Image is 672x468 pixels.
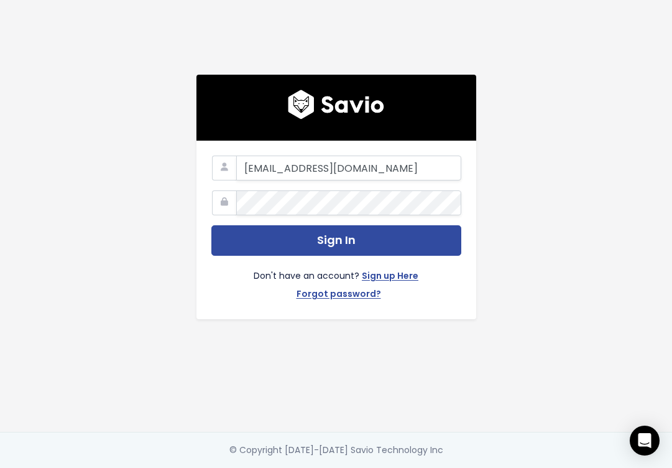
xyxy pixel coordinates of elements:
[297,286,381,304] a: Forgot password?
[211,225,461,256] button: Sign In
[229,442,443,458] div: © Copyright [DATE]-[DATE] Savio Technology Inc
[236,156,461,180] input: Your Work Email Address
[211,256,461,304] div: Don't have an account?
[630,426,660,456] div: Open Intercom Messenger
[362,268,418,286] a: Sign up Here
[288,90,384,119] img: logo600x187.a314fd40982d.png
